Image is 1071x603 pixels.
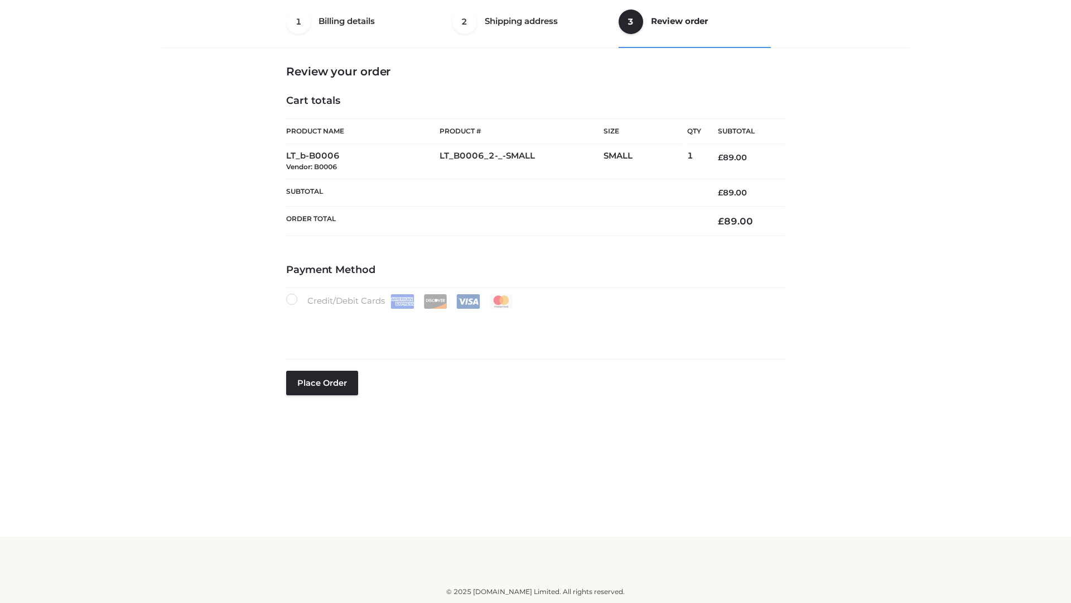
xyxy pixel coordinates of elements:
th: Size [604,119,682,144]
td: 1 [687,144,701,179]
span: £ [718,216,724,227]
th: Qty [687,118,701,144]
img: Mastercard [489,294,513,309]
th: Order Total [286,207,701,236]
bdi: 89.00 [718,216,753,227]
small: Vendor: B0006 [286,162,337,171]
img: Discover [423,294,447,309]
td: SMALL [604,144,687,179]
td: LT_b-B0006 [286,144,440,179]
button: Place order [286,371,358,395]
bdi: 89.00 [718,152,747,162]
h4: Payment Method [286,264,785,276]
img: Amex [390,294,414,309]
th: Subtotal [286,179,701,206]
th: Product # [440,118,604,144]
label: Credit/Debit Cards [286,294,514,309]
iframe: Secure payment input frame [284,307,783,347]
div: © 2025 [DOMAIN_NAME] Limited. All rights reserved. [166,586,905,597]
span: £ [718,188,723,198]
th: Product Name [286,118,440,144]
td: LT_B0006_2-_-SMALL [440,144,604,179]
span: £ [718,152,723,162]
bdi: 89.00 [718,188,747,198]
img: Visa [456,294,480,309]
h4: Cart totals [286,95,785,107]
th: Subtotal [701,119,785,144]
h3: Review your order [286,65,785,78]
